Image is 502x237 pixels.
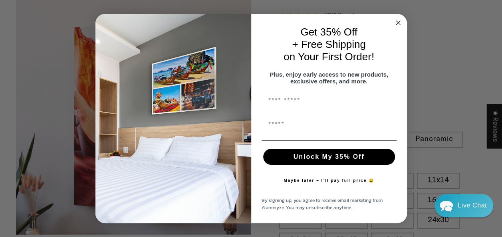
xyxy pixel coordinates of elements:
[300,26,357,38] span: Get 35% Off
[284,51,374,63] span: on Your First Order!
[393,18,403,28] button: Close dialog
[262,197,383,211] span: By signing up, you agree to receive email marketing from Aluminyze. You may unsubscribe anytime.
[270,71,388,85] span: Plus, enjoy early access to new products, exclusive offers, and more.
[458,194,487,217] div: Contact Us Directly
[95,14,251,223] img: 728e4f65-7e6c-44e2-b7d1-0292a396982f.jpeg
[435,194,493,217] div: Chat widget toggle
[280,173,378,189] button: Maybe later – I’ll pay full price 😅
[263,149,395,165] button: Unlock My 35% Off
[292,38,365,50] span: + Free Shipping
